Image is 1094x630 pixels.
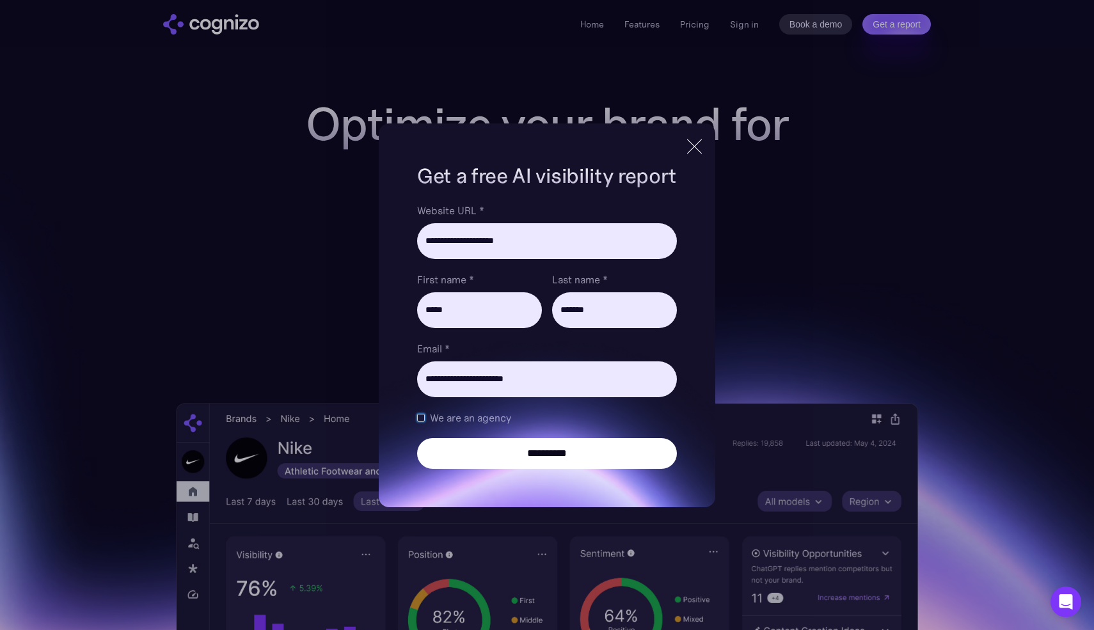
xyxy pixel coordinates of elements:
h1: Get a free AI visibility report [417,162,677,190]
label: Email * [417,341,677,356]
span: We are an agency [430,410,511,425]
label: Last name * [552,272,677,287]
div: Open Intercom Messenger [1050,587,1081,617]
label: First name * [417,272,542,287]
form: Brand Report Form [417,203,677,469]
label: Website URL * [417,203,677,218]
